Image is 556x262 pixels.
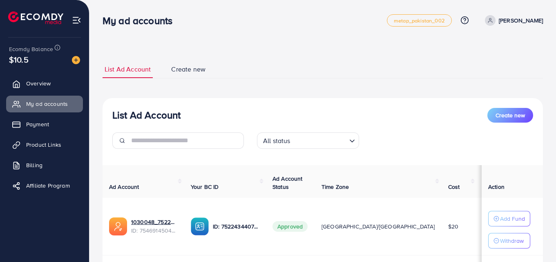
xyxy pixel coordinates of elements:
a: Billing [6,157,83,173]
span: Ecomdy Balance [9,45,53,53]
span: Action [488,183,505,191]
a: Payment [6,116,83,132]
div: Search for option [257,132,359,149]
span: Cost [448,183,460,191]
button: Create new [487,108,533,123]
img: logo [8,11,63,24]
span: Overview [26,79,51,87]
span: [GEOGRAPHIC_DATA]/[GEOGRAPHIC_DATA] [322,222,435,231]
span: Create new [496,111,525,119]
span: Ad Account [109,183,139,191]
button: Add Fund [488,211,530,226]
span: List Ad Account [105,65,151,74]
h3: My ad accounts [103,15,179,27]
a: 1030048_7522436945524654081_1757153410313 [131,218,178,226]
span: My ad accounts [26,100,68,108]
a: Overview [6,75,83,92]
p: [PERSON_NAME] [499,16,543,25]
p: Add Fund [500,214,525,224]
span: metap_pakistan_002 [394,18,445,23]
input: Search for option [293,133,346,147]
span: Ad Account Status [272,175,303,191]
span: Payment [26,120,49,128]
a: My ad accounts [6,96,83,112]
span: Billing [26,161,42,169]
img: image [72,56,80,64]
span: ID: 7546914504844771336 [131,226,178,235]
div: <span class='underline'>1030048_7522436945524654081_1757153410313</span></br>7546914504844771336 [131,218,178,235]
span: All status [261,135,292,147]
span: Product Links [26,141,61,149]
img: ic-ba-acc.ded83a64.svg [191,217,209,235]
iframe: Chat [521,225,550,256]
span: Affiliate Program [26,181,70,190]
img: menu [72,16,81,25]
span: Create new [171,65,205,74]
span: Time Zone [322,183,349,191]
span: $10.5 [9,54,29,65]
h3: List Ad Account [112,109,181,121]
span: $20 [448,222,458,231]
p: ID: 7522434407987298322 [213,222,259,231]
span: Your BC ID [191,183,219,191]
a: [PERSON_NAME] [482,15,543,26]
img: ic-ads-acc.e4c84228.svg [109,217,127,235]
a: metap_pakistan_002 [387,14,452,27]
a: Affiliate Program [6,177,83,194]
button: Withdraw [488,233,530,249]
a: Product Links [6,137,83,153]
p: Withdraw [500,236,524,246]
span: Approved [272,221,308,232]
